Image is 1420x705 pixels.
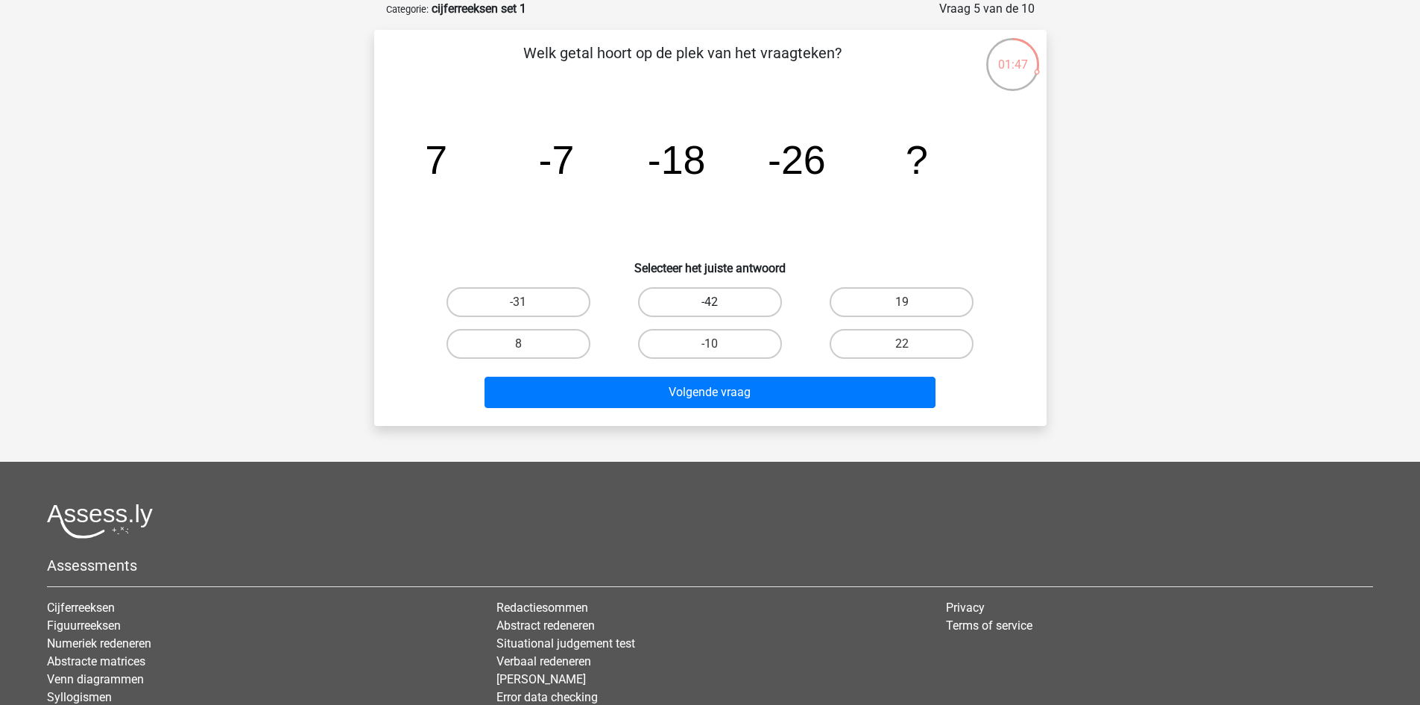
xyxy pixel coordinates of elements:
[446,329,590,359] label: 8
[830,329,974,359] label: 22
[496,690,598,704] a: Error data checking
[985,37,1041,74] div: 01:47
[638,329,782,359] label: -10
[47,636,151,651] a: Numeriek redeneren
[47,672,144,686] a: Venn diagrammen
[398,42,967,87] p: Welk getal hoort op de plek van het vraagteken?
[398,249,1023,275] h6: Selecteer het juiste antwoord
[496,618,595,633] a: Abstract redeneren
[768,137,826,182] tspan: -26
[47,557,1373,574] h5: Assessments
[446,287,590,317] label: -31
[946,618,1032,633] a: Terms of service
[47,601,115,615] a: Cijferreeksen
[647,137,705,182] tspan: -18
[432,1,526,16] strong: cijferreeksen set 1
[496,672,586,686] a: [PERSON_NAME]
[946,601,985,615] a: Privacy
[496,636,635,651] a: Situational judgement test
[47,618,121,633] a: Figuurreeksen
[47,654,145,668] a: Abstracte matrices
[496,654,591,668] a: Verbaal redeneren
[906,137,928,182] tspan: ?
[47,504,153,539] img: Assessly logo
[830,287,974,317] label: 19
[496,601,588,615] a: Redactiesommen
[638,287,782,317] label: -42
[47,690,112,704] a: Syllogismen
[386,4,429,15] small: Categorie:
[425,137,447,182] tspan: 7
[485,377,935,408] button: Volgende vraag
[538,137,574,182] tspan: -7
